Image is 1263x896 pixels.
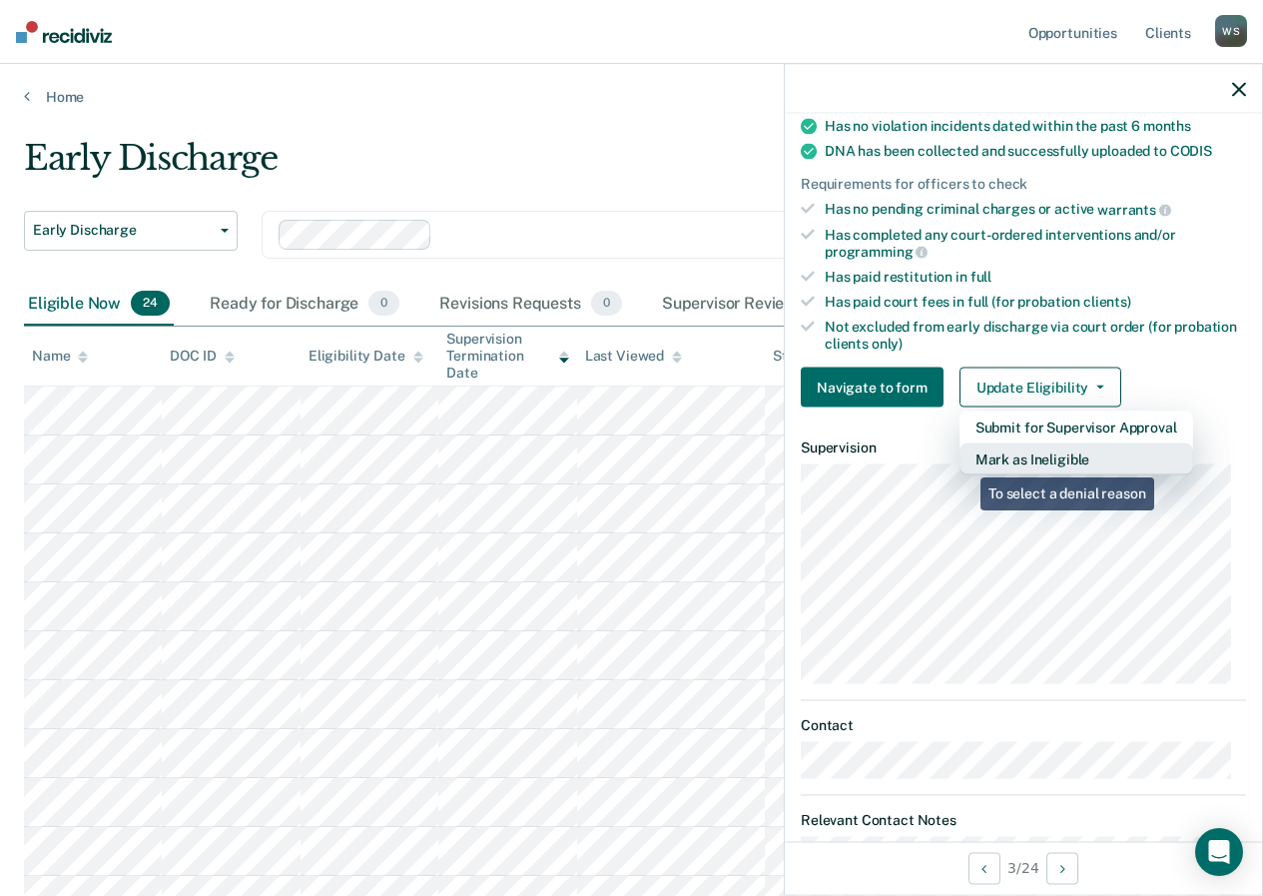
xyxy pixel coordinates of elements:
span: only) [872,335,903,351]
span: months [1143,118,1191,134]
div: 3 / 24 [785,841,1262,894]
span: programming [825,244,928,260]
div: W S [1215,15,1247,47]
button: Mark as Ineligible [959,444,1193,475]
div: Supervisor Review [658,283,843,327]
img: Recidiviz [16,21,112,43]
div: Has paid restitution in [825,269,1246,286]
dt: Contact [801,716,1246,733]
a: Home [24,88,1239,106]
button: Update Eligibility [959,368,1121,408]
div: Has no violation incidents dated within the past 6 [825,118,1246,135]
div: DOC ID [170,348,234,365]
span: CODIS [1170,143,1212,159]
div: Name [32,348,88,365]
div: Revisions Requests [435,283,625,327]
div: Eligible Now [24,283,174,327]
div: Eligibility Date [309,348,423,365]
div: Has no pending criminal charges or active [825,201,1246,219]
span: 0 [591,291,622,317]
span: 0 [368,291,399,317]
div: Has paid court fees in full (for probation [825,293,1246,310]
button: Next Opportunity [1046,852,1078,884]
a: Navigate to form link [801,368,951,408]
span: full [970,269,991,285]
button: Submit for Supervisor Approval [959,412,1193,444]
div: Last Viewed [585,348,682,365]
dt: Relevant Contact Notes [801,812,1246,829]
div: DNA has been collected and successfully uploaded to [825,143,1246,160]
div: Has completed any court-ordered interventions and/or [825,226,1246,260]
div: Not excluded from early discharge via court order (for probation clients [825,318,1246,352]
span: Early Discharge [33,222,213,239]
div: Ready for Discharge [206,283,403,327]
span: warrants [1097,201,1171,217]
span: clients) [1083,293,1131,309]
dt: Supervision [801,440,1246,456]
button: Previous Opportunity [968,852,1000,884]
div: Supervision Termination Date [446,331,568,381]
div: Requirements for officers to check [801,176,1246,193]
div: Early Discharge [24,138,1161,195]
div: Status [773,348,816,365]
button: Navigate to form [801,368,944,408]
div: Open Intercom Messenger [1195,828,1243,876]
span: 24 [131,291,170,317]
